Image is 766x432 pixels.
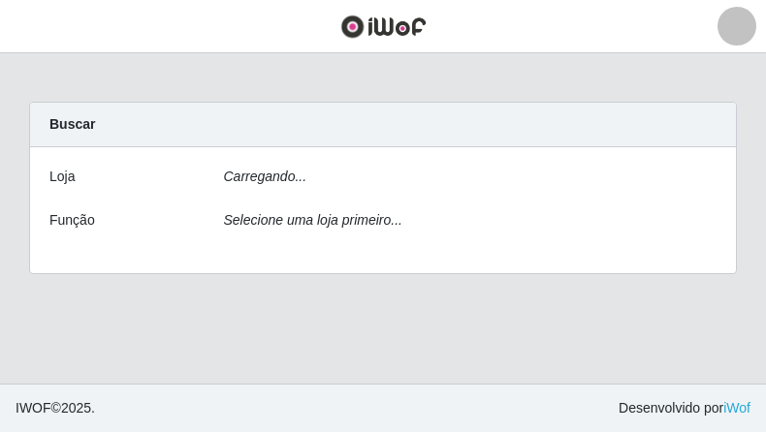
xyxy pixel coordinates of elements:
a: iWof [723,400,750,416]
span: Desenvolvido por [619,398,750,418]
img: CoreUI Logo [340,15,427,39]
span: © 2025 . [16,398,95,418]
span: IWOF [16,400,51,416]
i: Carregando... [224,169,307,184]
label: Loja [49,167,75,187]
label: Função [49,210,95,231]
i: Selecione uma loja primeiro... [224,212,402,228]
strong: Buscar [49,116,95,132]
